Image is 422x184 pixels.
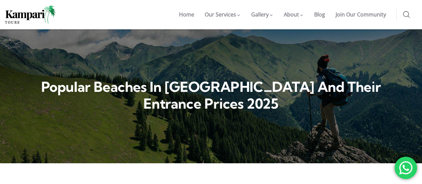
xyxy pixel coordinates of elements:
span: Gallery [251,11,269,18]
span: Blog [314,11,325,18]
span: About [284,11,299,18]
h2: Popular Beaches in [GEOGRAPHIC_DATA] and their Entrance Prices 2025 [17,79,405,112]
span: Join Our Community [336,11,386,18]
div: 'Chat [395,157,417,179]
img: Home [5,6,56,24]
span: Home [179,11,194,18]
span: Our Services [205,11,236,18]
